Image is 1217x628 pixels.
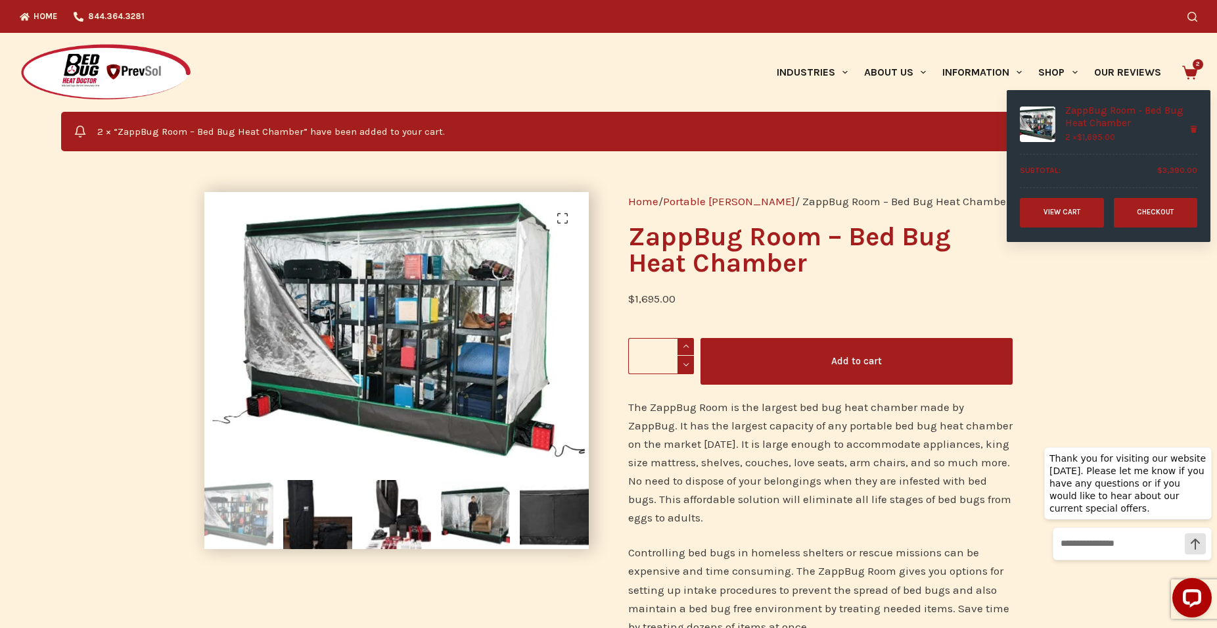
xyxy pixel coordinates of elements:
[1020,198,1104,228] a: View cart
[1193,59,1203,70] span: 2
[1157,166,1162,175] span: $
[1086,33,1169,112] a: Our Reviews
[934,33,1030,112] a: Information
[628,398,1013,527] p: The ZappBug Room is the largest bed bug heat chamber made by ZappBug. It has the largest capacity...
[1065,132,1115,142] span: 2 ×
[628,338,694,374] input: Product quantity
[1157,166,1197,175] bdi: 3,390.00
[1077,132,1082,142] span: $
[628,195,658,208] a: Home
[1034,435,1217,628] iframe: LiveChat chat widget
[628,192,1013,210] nav: Breadcrumb
[1187,12,1197,22] button: Search
[441,480,510,549] img: ZappBug Room - Bed Bug Heat Chamber - Image 4
[20,43,192,102] img: Prevsol/Bed Bug Heat Doctor
[362,480,431,549] img: ZappBug Room - Bed Bug Heat Chamber - Image 3
[700,338,1013,385] button: Add to cart
[628,292,676,305] bdi: 1,695.00
[663,195,795,208] a: Portable [PERSON_NAME]
[283,480,352,549] img: ZappBug Room - Bed Bug Heat Chamber - Image 2
[1030,33,1086,112] a: Shop
[768,33,1169,112] nav: Primary
[1020,164,1061,178] strong: Subtotal:
[628,224,1013,276] h1: ZappBug Room – Bed Bug Heat Chamber
[61,112,1157,151] div: 2 × “ZappBug Room – Bed Bug Heat Chamber” have been added to your cart.
[549,205,576,231] a: View full-screen image gallery
[628,292,635,305] span: $
[1065,105,1184,130] a: ZappBug Room - Bed Bug Heat Chamber
[768,33,856,112] a: Industries
[520,480,589,549] img: ZappBug Room - Bed Bug Heat Chamber - Image 5
[1185,120,1203,138] a: Remove ZappBug Room - Bed Bug Heat Chamber from cart
[856,33,934,112] a: About Us
[1114,198,1198,228] a: Checkout
[204,480,273,549] img: ZappBug Room - Bed Bug Heat Chamber
[1077,132,1115,142] bdi: 1,695.00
